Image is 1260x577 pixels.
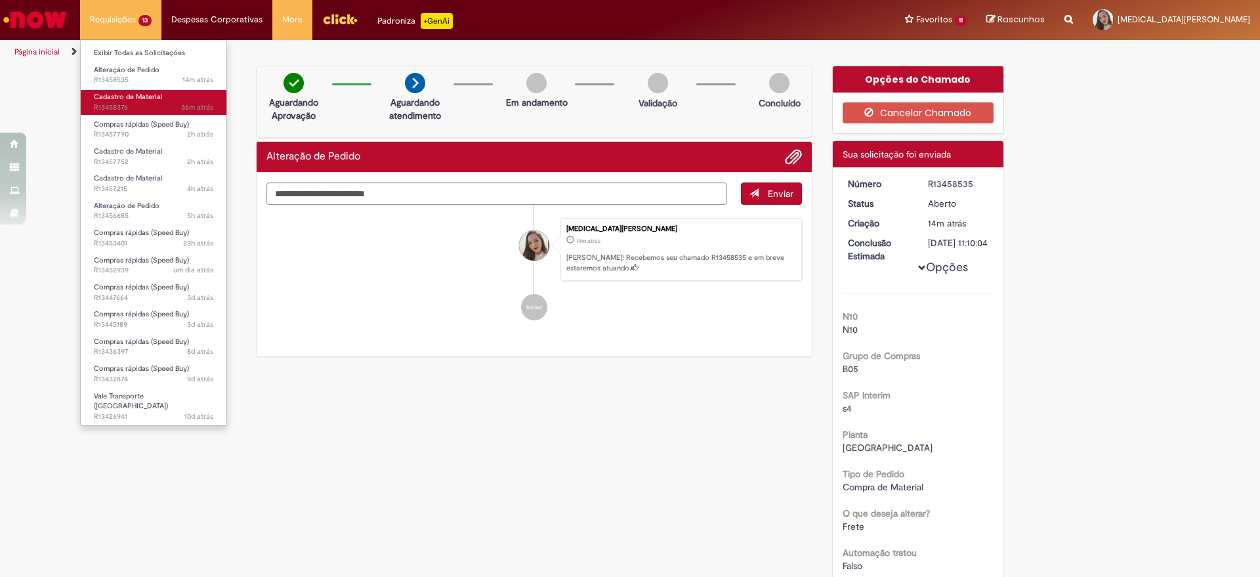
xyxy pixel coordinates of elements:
[187,374,213,384] span: 9d atrás
[181,102,213,112] span: 36m atrás
[183,238,213,248] time: 27/08/2025 16:04:17
[566,253,795,273] p: [PERSON_NAME]! Recebemos seu chamado R13458535 e em breve estaremos atuando.
[187,293,213,303] span: 3d atrás
[759,96,801,110] p: Concluído
[181,102,213,112] time: 28/08/2025 14:47:48
[266,218,802,281] li: Yasmin Pinheiro Santos
[187,374,213,384] time: 20/08/2025 14:58:03
[843,148,951,160] span: Sua solicitação foi enviada
[94,146,162,156] span: Cadastro de Material
[916,13,952,26] span: Favoritos
[182,75,213,85] span: 14m atrás
[183,238,213,248] span: 23h atrás
[81,171,226,196] a: Aberto R13457215 : Cadastro de Material
[187,157,213,167] time: 28/08/2025 13:08:19
[187,184,213,194] span: 4h atrás
[1,7,69,33] img: ServiceNow
[843,429,868,440] b: Planta
[187,320,213,330] time: 25/08/2025 15:56:02
[506,96,568,109] p: Em andamento
[838,236,919,263] dt: Conclusão Estimada
[173,265,213,275] time: 27/08/2025 14:55:12
[94,265,213,276] span: R13452939
[843,350,920,362] b: Grupo de Compras
[843,560,862,572] span: Falso
[383,96,447,122] p: Aguardando atendimento
[81,280,226,305] a: Aberto R13447664 : Compras rápidas (Speed Buy)
[10,40,830,64] ul: Trilhas de página
[955,15,967,26] span: 11
[838,197,919,210] dt: Status
[519,230,549,261] div: Yasmin Pinheiro Santos
[94,75,213,85] span: R13458535
[405,73,425,93] img: arrow-next.png
[94,184,213,194] span: R13457215
[843,547,917,559] b: Automação tratou
[14,47,60,57] a: Página inicial
[928,217,966,229] time: 28/08/2025 15:09:26
[1118,14,1250,25] span: [MEDICAL_DATA][PERSON_NAME]
[94,347,213,357] span: R13436397
[94,364,189,374] span: Compras rápidas (Speed Buy)
[421,13,453,29] p: +GenAi
[94,309,189,319] span: Compras rápidas (Speed Buy)
[94,65,159,75] span: Alteração de Pedido
[843,442,933,454] span: [GEOGRAPHIC_DATA]
[81,253,226,278] a: Aberto R13452939 : Compras rápidas (Speed Buy)
[90,13,136,26] span: Requisições
[928,177,989,190] div: R13458535
[262,96,325,122] p: Aguardando Aprovação
[187,157,213,167] span: 2h atrás
[997,13,1045,26] span: Rascunhos
[94,337,189,347] span: Compras rápidas (Speed Buy)
[928,217,966,229] span: 14m atrás
[576,237,600,245] time: 28/08/2025 15:09:26
[94,282,189,292] span: Compras rápidas (Speed Buy)
[838,177,919,190] dt: Número
[283,73,304,93] img: check-circle-green.png
[266,205,802,333] ul: Histórico de tíquete
[843,481,923,493] span: Compra de Material
[187,347,213,356] span: 8d atrás
[94,238,213,249] span: R13453401
[187,293,213,303] time: 26/08/2025 11:06:07
[94,119,189,129] span: Compras rápidas (Speed Buy)
[838,217,919,230] dt: Criação
[928,236,989,249] div: [DATE] 11:10:04
[81,307,226,331] a: Aberto R13445189 : Compras rápidas (Speed Buy)
[171,13,262,26] span: Despesas Corporativas
[322,9,358,29] img: click_logo_yellow_360x200.png
[526,73,547,93] img: img-circle-grey.png
[187,129,213,139] time: 28/08/2025 13:16:21
[94,412,213,422] span: R13426941
[768,188,793,200] span: Enviar
[843,102,994,123] button: Cancelar Chamado
[282,13,303,26] span: More
[184,412,213,421] span: 10d atrás
[843,468,904,480] b: Tipo de Pedido
[94,211,213,221] span: R13456685
[138,15,152,26] span: 13
[843,507,930,519] b: O que deseja alterar?
[94,320,213,330] span: R13445189
[785,148,802,165] button: Adicionar anexos
[266,182,727,205] textarea: Digite sua mensagem aqui...
[94,102,213,113] span: R13458376
[81,335,226,359] a: Aberto R13436397 : Compras rápidas (Speed Buy)
[843,363,858,375] span: B05
[94,201,159,211] span: Alteração de Pedido
[928,197,989,210] div: Aberto
[81,362,226,386] a: Aberto R13432874 : Compras rápidas (Speed Buy)
[648,73,668,93] img: img-circle-grey.png
[187,320,213,330] span: 3d atrás
[843,310,858,322] b: N10
[173,265,213,275] span: um dia atrás
[986,14,1045,26] a: Rascunhos
[843,324,858,335] span: N10
[266,151,360,163] h2: Alteração de Pedido Histórico de tíquete
[81,63,226,87] a: Aberto R13458535 : Alteração de Pedido
[377,13,453,29] div: Padroniza
[81,389,226,417] a: Aberto R13426941 : Vale Transporte (VT)
[187,184,213,194] time: 28/08/2025 11:32:10
[81,144,226,169] a: Aberto R13457752 : Cadastro de Material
